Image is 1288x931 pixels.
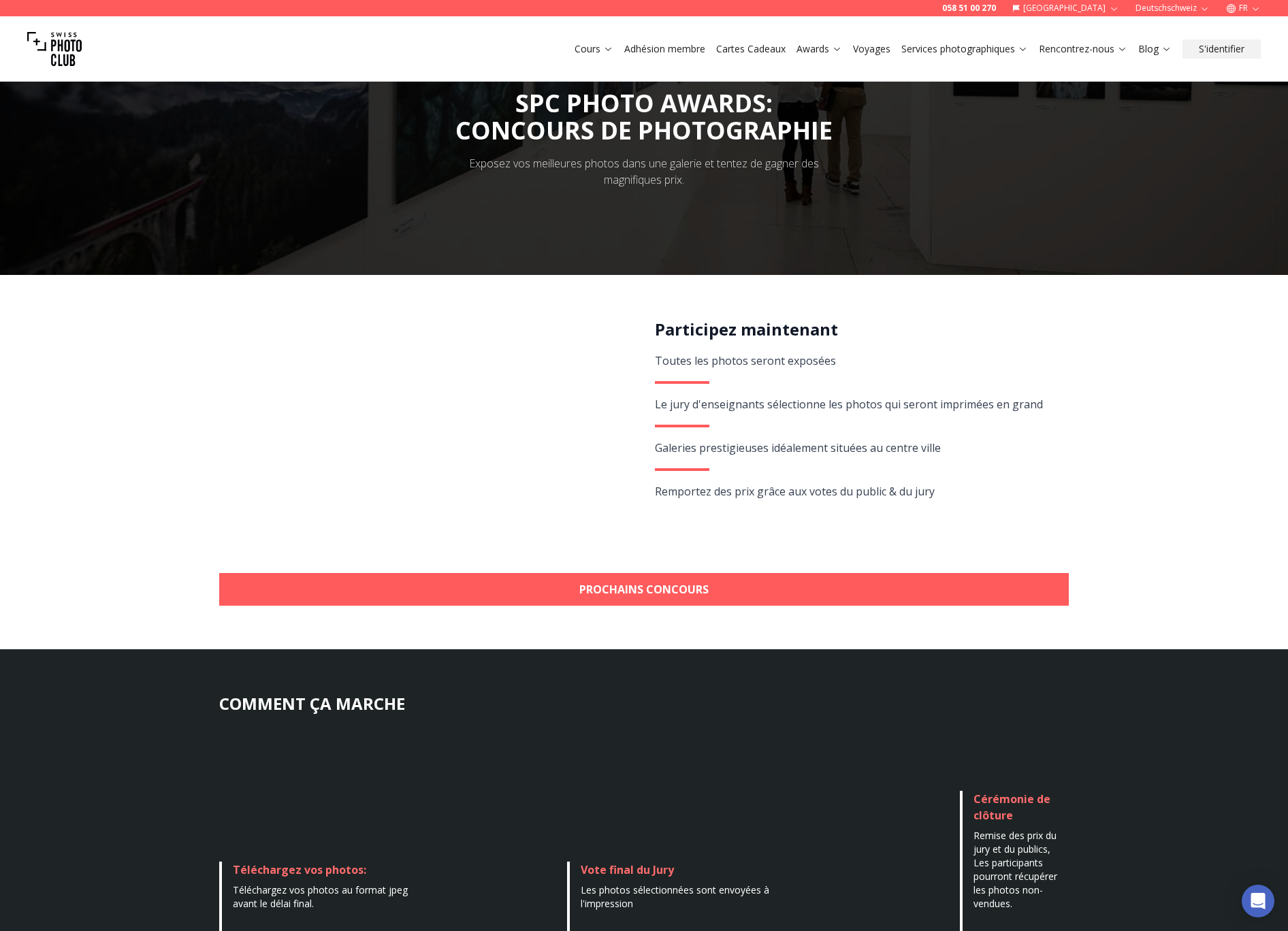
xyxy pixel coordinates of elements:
[1138,42,1172,56] a: Blog
[27,22,82,76] img: Swiss photo club
[655,484,935,499] span: Remportez des prix grâce aux votes du public & du jury
[219,573,1069,606] a: Prochains concours
[1182,39,1261,59] button: S'identifier
[973,829,1057,910] span: Remise des prix du jury et du publics, Les participants pourront récupérer les photos non-vendues.
[848,39,896,59] button: Voyages
[455,86,833,144] span: SPC PHOTO AWARDS:
[716,42,786,56] a: Cartes Cadeaux
[655,440,941,455] span: Galeries prestigieuses idéalement situées au centre ville
[459,155,829,188] div: Exposez vos meilleures photos dans une galerie et tentez de gagner des magnifiques prix.
[581,883,769,910] span: Les photos sélectionnées sont envoyées à l'impression
[901,42,1028,56] a: Services photographiques
[624,42,705,56] a: Adhésion membre
[581,862,674,877] span: Vote final du Jury
[853,42,890,56] a: Voyages
[455,117,833,144] div: CONCOURS DE PHOTOGRAPHIE
[1133,39,1177,59] button: Blog
[1039,42,1127,56] a: Rencontrez-nous
[233,883,423,911] div: Téléchargez vos photos au format jpeg avant le délai final.
[973,791,1050,823] span: Cérémonie de clôture
[569,39,619,59] button: Cours
[219,693,1069,715] h3: COMMENT ÇA MARCHE
[619,39,711,59] button: Adhésion membre
[655,318,1053,340] h2: Participez maintenant
[791,39,848,59] button: Awards
[233,862,423,878] div: Téléchargez vos photos:
[1242,885,1274,917] div: Open Intercom Messenger
[942,3,996,14] a: 058 51 00 270
[655,353,836,368] span: Toutes les photos seront exposées
[1033,39,1133,59] button: Rencontrez-nous
[711,39,791,59] button: Cartes Cadeaux
[575,42,613,56] a: Cours
[896,39,1033,59] button: Services photographiques
[796,42,842,56] a: Awards
[655,397,1043,412] span: Le jury d'enseignants sélectionne les photos qui seront imprimées en grand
